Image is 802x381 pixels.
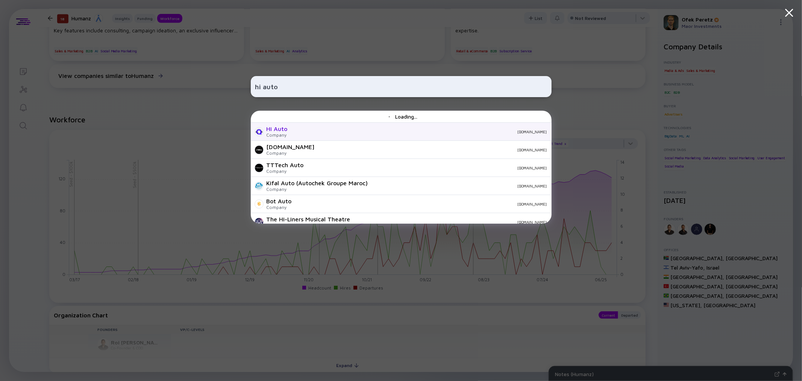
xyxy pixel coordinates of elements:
[267,168,304,174] div: Company
[294,130,547,134] div: [DOMAIN_NAME]
[267,198,292,204] div: Bot Auto
[267,216,350,223] div: The Hi-Liners Musical Theatre
[267,150,315,156] div: Company
[267,223,350,228] div: Company
[374,184,547,188] div: [DOMAIN_NAME]
[267,125,288,132] div: Hi Auto
[267,204,292,210] div: Company
[298,202,547,206] div: [DOMAIN_NAME]
[267,132,288,138] div: Company
[255,80,547,93] input: Search Company or Investor...
[321,148,547,152] div: [DOMAIN_NAME]
[356,220,547,224] div: [DOMAIN_NAME]
[267,186,368,192] div: Company
[310,166,547,170] div: [DOMAIN_NAME]
[267,143,315,150] div: [DOMAIN_NAME]
[267,162,304,168] div: TTTech Auto
[267,180,368,186] div: Kifal Auto (Autochek Groupe Maroc)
